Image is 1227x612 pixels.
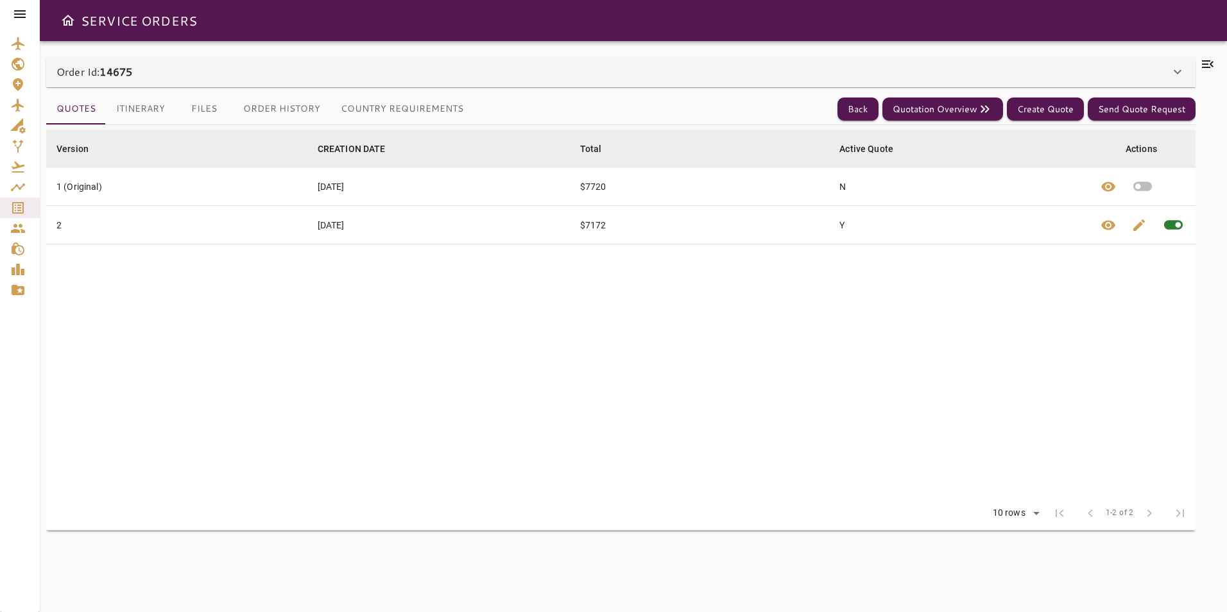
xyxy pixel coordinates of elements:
span: Active Quote [839,141,910,157]
button: Back [837,98,879,121]
button: Set quote as active quote [1124,167,1162,205]
div: basic tabs example [46,94,474,124]
div: Total [580,141,602,157]
span: Next Page [1134,498,1165,529]
div: CREATION DATE [318,141,386,157]
button: View quote details [1093,206,1124,244]
div: 10 rows [984,504,1044,523]
span: CREATION DATE [318,141,402,157]
div: 10 rows [990,507,1029,518]
button: Quotes [46,94,106,124]
span: Version [56,141,105,157]
td: $7720 [570,167,830,206]
td: [DATE] [307,167,570,206]
span: visibility [1101,179,1116,194]
div: Order Id:14675 [46,56,1196,87]
td: [DATE] [307,206,570,244]
button: Create Quote [1007,98,1084,121]
button: Quotation Overview [882,98,1003,121]
span: Previous Page [1075,498,1106,529]
div: Version [56,141,89,157]
td: $7172 [570,206,830,244]
span: visibility [1101,217,1116,233]
span: This quote is already active [1154,206,1192,244]
p: Order Id: [56,64,132,80]
h6: SERVICE ORDERS [81,10,197,31]
span: Total [580,141,619,157]
span: edit [1131,217,1147,233]
div: Active Quote [839,141,893,157]
span: 1-2 of 2 [1106,507,1134,520]
button: Itinerary [106,94,175,124]
button: Edit quote [1124,206,1154,244]
button: Country Requirements [330,94,474,124]
button: Order History [233,94,330,124]
button: Send Quote Request [1088,98,1196,121]
button: Files [175,94,233,124]
td: N [829,167,1090,206]
td: Y [829,206,1090,244]
button: View quote details [1093,167,1124,205]
td: 2 [46,206,307,244]
td: 1 (Original) [46,167,307,206]
button: Open drawer [55,8,81,33]
b: 14675 [99,64,132,79]
span: First Page [1044,498,1075,529]
span: Last Page [1165,498,1196,529]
